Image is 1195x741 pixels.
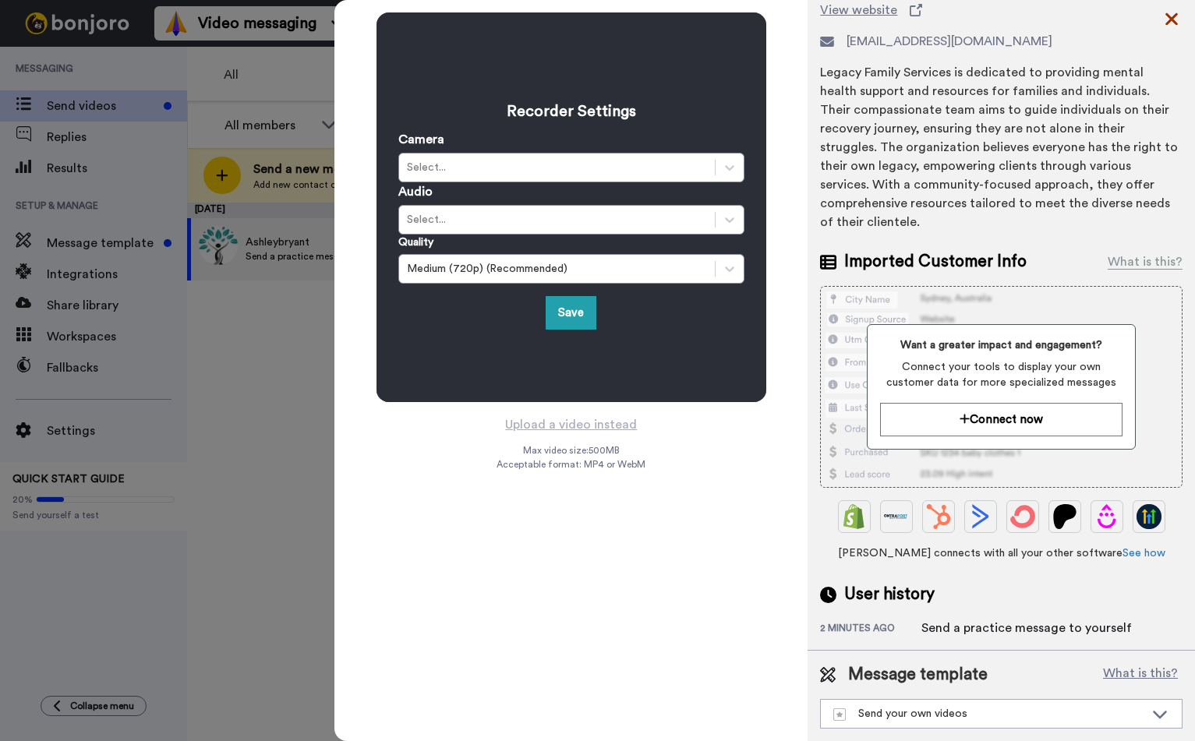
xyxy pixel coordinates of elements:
img: demo-template.svg [833,708,846,721]
img: Hubspot [926,504,951,529]
span: Acceptable format: MP4 or WebM [497,458,645,471]
div: Send a practice message to yourself [921,619,1132,637]
span: User history [844,583,935,606]
span: [PERSON_NAME] connects with all your other software [820,545,1183,561]
div: 2 minutes ago [820,622,921,637]
img: GoHighLevel [1137,504,1161,529]
img: Ontraport [884,504,909,529]
h3: Recorder Settings [398,101,744,122]
span: Imported Customer Info [844,250,1027,273]
img: Drip [1094,504,1119,529]
a: See how [1123,548,1165,559]
div: Select... [407,160,707,175]
label: Audio [398,182,433,201]
div: Medium (720p) (Recommended) [407,261,707,277]
button: Upload a video instead [500,415,642,435]
span: Message template [848,663,988,686]
div: Select... [407,212,707,228]
span: Want a greater impact and engagement? [880,337,1123,353]
div: Send your own videos [833,706,1144,722]
div: What is this? [1108,252,1183,271]
label: Quality [398,235,433,250]
span: Max video size: 500 MB [523,444,620,457]
button: What is this? [1098,663,1183,686]
span: Connect your tools to display your own customer data for more specialized messages [880,359,1123,390]
img: ActiveCampaign [968,504,993,529]
label: Camera [398,130,444,149]
img: ConvertKit [1010,504,1035,529]
img: Shopify [842,504,867,529]
div: Legacy Family Services is dedicated to providing mental health support and resources for families... [820,63,1183,231]
button: Save [546,296,596,330]
img: Patreon [1052,504,1077,529]
button: Connect now [880,403,1123,436]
